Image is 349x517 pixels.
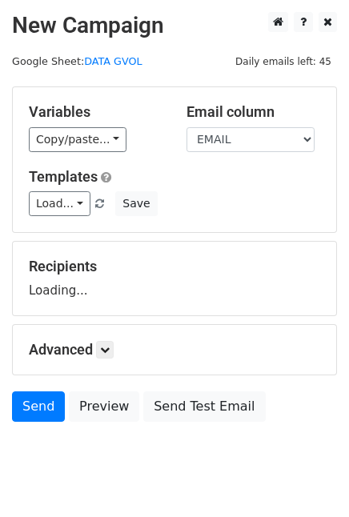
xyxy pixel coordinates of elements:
[29,168,98,185] a: Templates
[29,191,90,216] a: Load...
[230,53,337,70] span: Daily emails left: 45
[187,103,320,121] h5: Email column
[115,191,157,216] button: Save
[12,391,65,422] a: Send
[69,391,139,422] a: Preview
[29,103,162,121] h5: Variables
[29,258,320,275] h5: Recipients
[29,341,320,359] h5: Advanced
[143,391,265,422] a: Send Test Email
[12,12,337,39] h2: New Campaign
[29,127,126,152] a: Copy/paste...
[230,55,337,67] a: Daily emails left: 45
[12,55,142,67] small: Google Sheet:
[84,55,142,67] a: DATA GVOL
[29,258,320,299] div: Loading...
